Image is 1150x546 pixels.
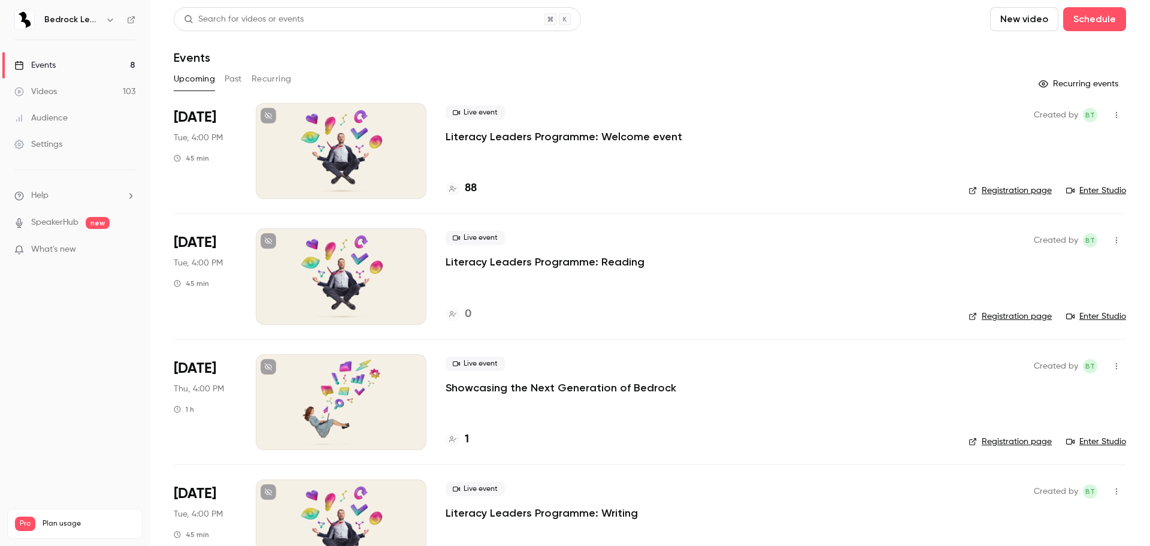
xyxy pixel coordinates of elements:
span: Created by [1034,233,1078,248]
span: Live event [446,105,505,120]
button: Recurring events [1033,74,1126,93]
div: 45 min [174,153,209,163]
button: Schedule [1063,7,1126,31]
a: 88 [446,180,477,197]
span: What's new [31,243,76,256]
span: Tue, 4:00 PM [174,257,223,269]
a: Literacy Leaders Programme: Welcome event [446,129,682,144]
div: 45 min [174,279,209,288]
span: Ben Triggs [1083,108,1097,122]
div: Nov 18 Tue, 4:00 PM (Europe/London) [174,228,237,324]
a: Registration page [969,436,1052,448]
a: Literacy Leaders Programme: Writing [446,506,638,520]
div: Videos [14,86,57,98]
a: SpeakerHub [31,216,78,229]
span: Created by [1034,108,1078,122]
button: New video [990,7,1058,31]
div: Search for videos or events [184,13,304,26]
button: Upcoming [174,70,215,89]
h4: 0 [465,306,471,322]
span: [DATE] [174,108,216,127]
span: new [86,217,110,229]
span: Ben Triggs [1083,484,1097,499]
span: Help [31,189,49,202]
a: Enter Studio [1066,185,1126,197]
a: Registration page [969,310,1052,322]
span: [DATE] [174,359,216,378]
span: Tue, 4:00 PM [174,132,223,144]
a: 0 [446,306,471,322]
span: BT [1085,108,1095,122]
a: Enter Studio [1066,310,1126,322]
iframe: Noticeable Trigger [121,245,135,255]
a: Showcasing the Next Generation of Bedrock [446,381,676,395]
span: Created by [1034,359,1078,373]
div: 45 min [174,530,209,539]
span: Live event [446,357,505,371]
span: Live event [446,482,505,496]
div: Settings [14,138,62,150]
h4: 88 [465,180,477,197]
span: [DATE] [174,233,216,252]
a: Literacy Leaders Programme: Reading [446,255,644,269]
span: Ben Triggs [1083,359,1097,373]
span: Plan usage [43,519,135,529]
span: Ben Triggs [1083,233,1097,248]
span: BT [1085,484,1095,499]
span: Created by [1034,484,1078,499]
span: [DATE] [174,484,216,503]
div: Nov 20 Thu, 4:00 PM (Europe/London) [174,354,237,450]
span: BT [1085,359,1095,373]
div: 1 h [174,405,194,414]
h1: Events [174,50,210,65]
h4: 1 [465,432,469,448]
li: help-dropdown-opener [14,189,135,202]
span: Live event [446,231,505,245]
a: Registration page [969,185,1052,197]
div: Nov 4 Tue, 4:00 PM (Europe/London) [174,103,237,199]
a: 1 [446,432,469,448]
a: Enter Studio [1066,436,1126,448]
span: BT [1085,233,1095,248]
button: Past [225,70,242,89]
span: Pro [15,517,35,531]
div: Audience [14,112,68,124]
div: Events [14,59,56,71]
span: Tue, 4:00 PM [174,508,223,520]
button: Recurring [252,70,292,89]
img: Bedrock Learning [15,10,34,29]
span: Thu, 4:00 PM [174,383,224,395]
h6: Bedrock Learning [44,14,101,26]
